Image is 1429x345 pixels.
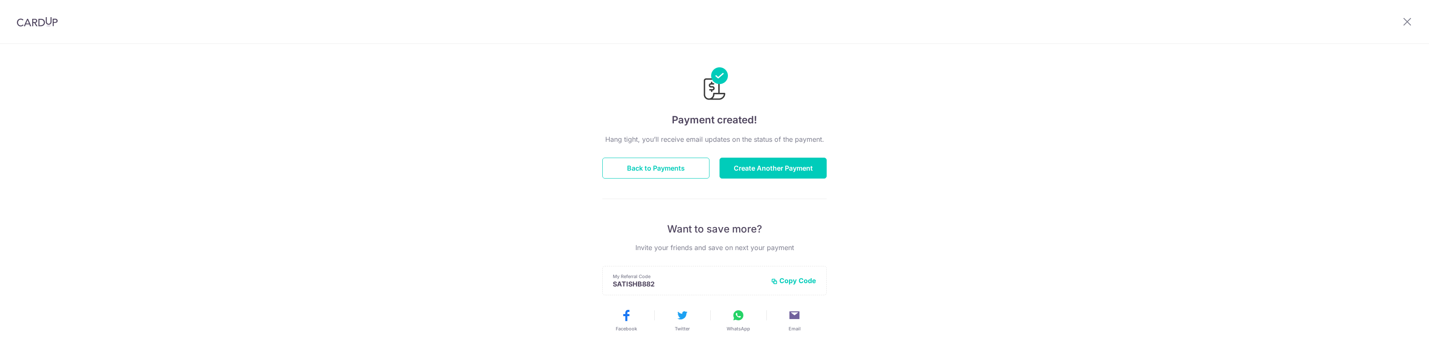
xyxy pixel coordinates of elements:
p: Want to save more? [602,222,827,236]
p: Hang tight, you’ll receive email updates on the status of the payment. [602,134,827,144]
p: My Referral Code [613,273,764,280]
button: Facebook [601,309,651,332]
button: WhatsApp [714,309,763,332]
span: Twitter [675,325,690,332]
button: Twitter [658,309,707,332]
h4: Payment created! [602,112,827,128]
img: Payments [701,67,728,102]
button: Email [770,309,819,332]
span: Facebook [616,325,637,332]
button: Copy Code [771,276,816,285]
p: SATISHB882 [613,280,764,288]
button: Create Another Payment [720,158,827,179]
button: Back to Payments [602,158,709,179]
span: WhatsApp [727,325,750,332]
img: CardUp [17,17,58,27]
p: Invite your friends and save on next your payment [602,243,827,253]
span: Email [789,325,801,332]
